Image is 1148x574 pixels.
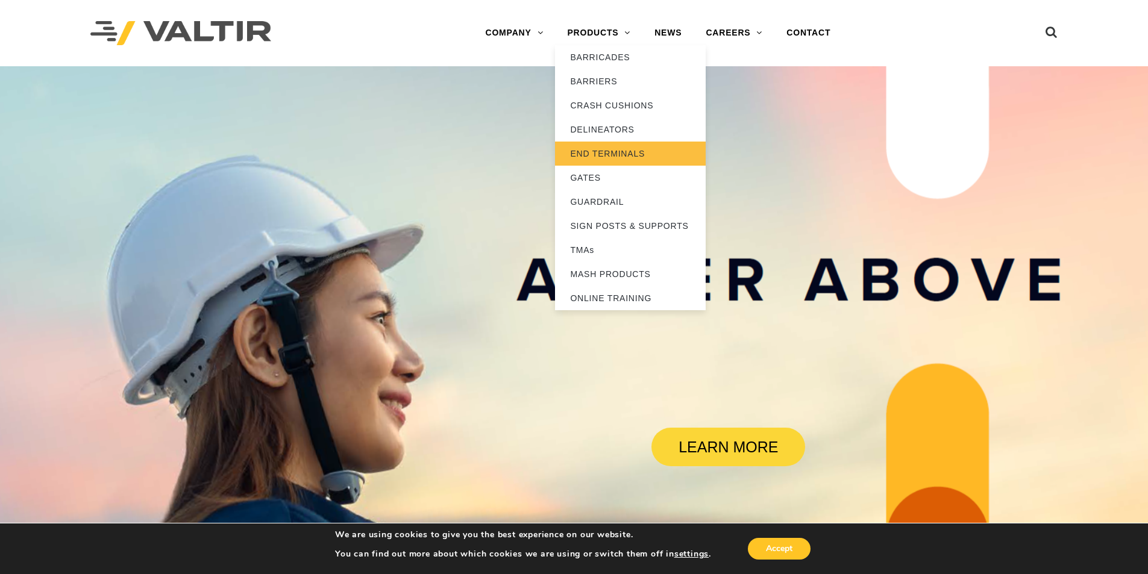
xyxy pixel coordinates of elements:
[748,538,811,560] button: Accept
[555,142,706,166] a: END TERMINALS
[555,262,706,286] a: MASH PRODUCTS
[555,238,706,262] a: TMAs
[555,93,706,117] a: CRASH CUSHIONS
[642,21,694,45] a: NEWS
[555,286,706,310] a: ONLINE TRAINING
[555,117,706,142] a: DELINEATORS
[555,21,642,45] a: PRODUCTS
[555,190,706,214] a: GUARDRAIL
[555,45,706,69] a: BARRICADES
[694,21,774,45] a: CAREERS
[335,549,711,560] p: You can find out more about which cookies we are using or switch them off in .
[651,428,805,466] a: LEARN MORE
[335,529,711,540] p: We are using cookies to give you the best experience on our website.
[774,21,842,45] a: CONTACT
[555,69,706,93] a: BARRIERS
[674,549,709,560] button: settings
[555,214,706,238] a: SIGN POSTS & SUPPORTS
[473,21,555,45] a: COMPANY
[555,166,706,190] a: GATES
[90,21,271,46] img: Valtir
